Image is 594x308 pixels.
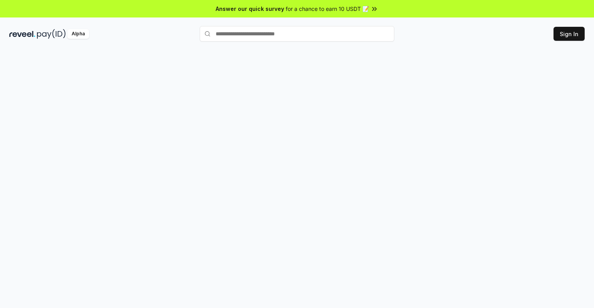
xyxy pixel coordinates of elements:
[216,5,284,13] span: Answer our quick survey
[37,29,66,39] img: pay_id
[554,27,585,41] button: Sign In
[67,29,89,39] div: Alpha
[286,5,369,13] span: for a chance to earn 10 USDT 📝
[9,29,35,39] img: reveel_dark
